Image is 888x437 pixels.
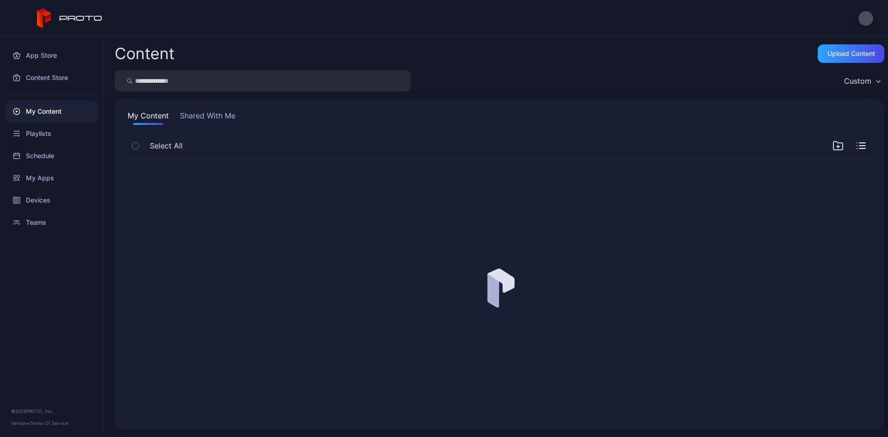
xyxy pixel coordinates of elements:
[839,70,884,92] button: Custom
[6,211,98,234] a: Teams
[150,140,183,151] span: Select All
[11,420,30,426] span: Version •
[178,110,237,125] button: Shared With Me
[6,67,98,89] a: Content Store
[11,407,92,415] div: © 2025 PROTO, Inc.
[30,420,68,426] a: Terms Of Service
[6,123,98,145] a: Playlists
[844,76,871,86] div: Custom
[6,100,98,123] a: My Content
[6,167,98,189] a: My Apps
[115,46,174,62] div: Content
[818,44,884,63] button: Upload Content
[6,145,98,167] a: Schedule
[6,44,98,67] a: App Store
[827,50,875,57] div: Upload Content
[6,189,98,211] a: Devices
[126,110,171,125] button: My Content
